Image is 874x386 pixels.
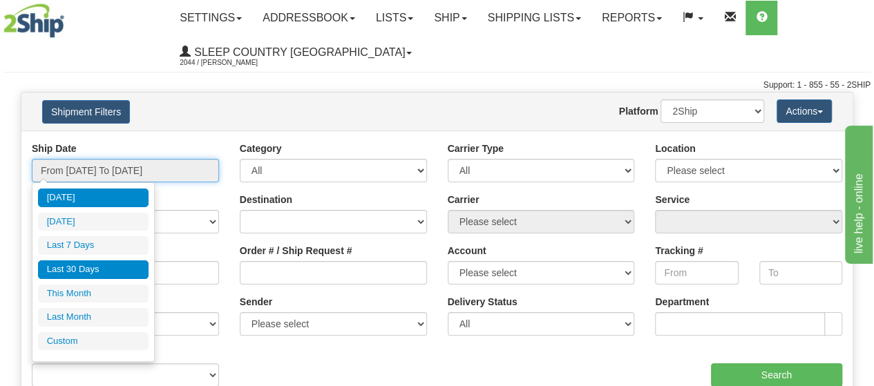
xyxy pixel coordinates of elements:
[3,79,871,91] div: Support: 1 - 855 - 55 - 2SHIP
[448,244,486,258] label: Account
[619,104,658,118] label: Platform
[38,260,149,279] li: Last 30 Days
[240,142,282,155] label: Category
[38,284,149,303] li: This Month
[38,332,149,351] li: Custom
[777,99,832,123] button: Actions
[38,189,149,207] li: [DATE]
[3,3,64,38] img: logo2044.jpg
[240,193,292,206] label: Destination
[759,261,842,284] input: To
[424,1,477,35] a: Ship
[38,308,149,327] li: Last Month
[655,244,703,258] label: Tracking #
[38,236,149,255] li: Last 7 Days
[655,193,690,206] label: Service
[477,1,591,35] a: Shipping lists
[191,46,405,58] span: Sleep Country [GEOGRAPHIC_DATA]
[169,1,252,35] a: Settings
[448,142,504,155] label: Carrier Type
[32,142,77,155] label: Ship Date
[448,193,479,206] label: Carrier
[38,213,149,231] li: [DATE]
[180,56,283,70] span: 2044 / [PERSON_NAME]
[365,1,424,35] a: Lists
[655,261,738,284] input: From
[240,244,352,258] label: Order # / Ship Request #
[10,8,128,25] div: live help - online
[842,122,873,263] iframe: chat widget
[240,295,272,309] label: Sender
[42,100,130,124] button: Shipment Filters
[655,142,695,155] label: Location
[591,1,672,35] a: Reports
[169,35,422,70] a: Sleep Country [GEOGRAPHIC_DATA] 2044 / [PERSON_NAME]
[252,1,365,35] a: Addressbook
[448,295,517,309] label: Delivery Status
[655,295,709,309] label: Department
